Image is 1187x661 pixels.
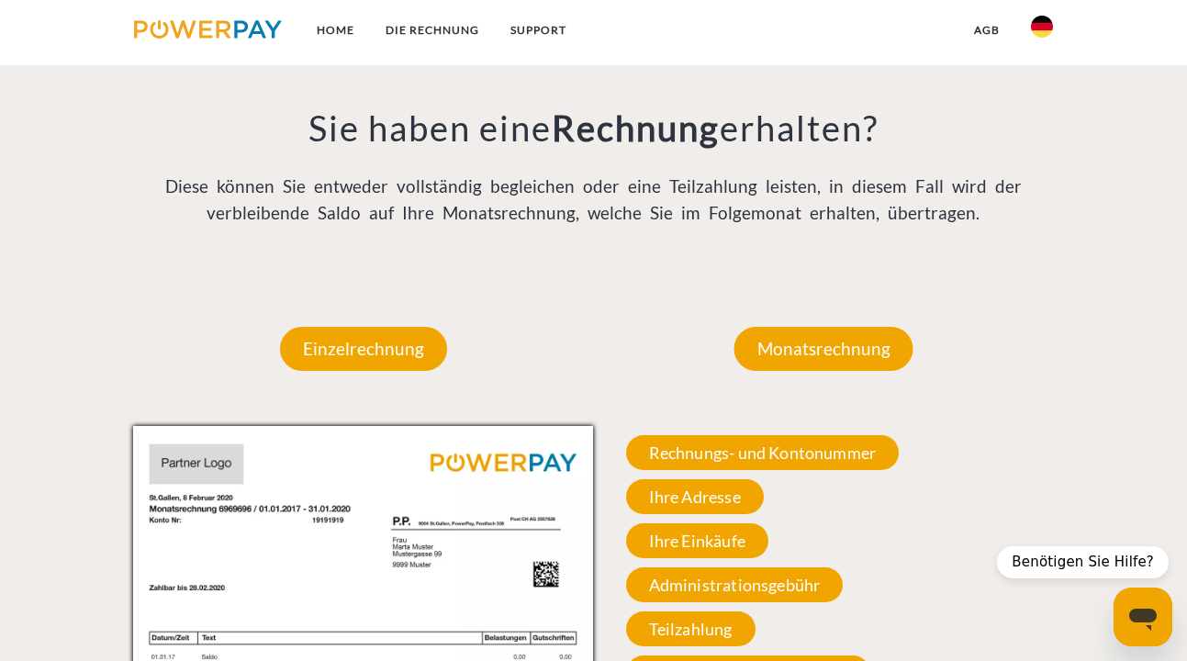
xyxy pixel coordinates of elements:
[626,523,768,558] span: Ihre Einkäufe
[626,435,900,470] span: Rechnungs- und Kontonummer
[133,106,1053,151] h3: Sie haben eine erhalten?
[958,14,1015,47] a: agb
[1114,588,1172,646] iframe: Schaltfläche zum Öffnen des Messaging-Fensters; Konversation läuft
[552,106,720,149] b: Rechnung
[495,14,582,47] a: SUPPORT
[301,14,370,47] a: Home
[134,20,282,39] img: logo-powerpay.svg
[997,546,1169,578] div: Benötigen Sie Hilfe?
[626,567,844,602] span: Administrationsgebühr
[280,327,447,371] p: Einzelrechnung
[626,479,764,514] span: Ihre Adresse
[626,611,756,646] span: Teilzahlung
[370,14,495,47] a: DIE RECHNUNG
[133,174,1053,226] p: Diese können Sie entweder vollständig begleichen oder eine Teilzahlung leisten, in diesem Fall wi...
[1031,16,1053,38] img: de
[734,327,913,371] p: Monatsrechnung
